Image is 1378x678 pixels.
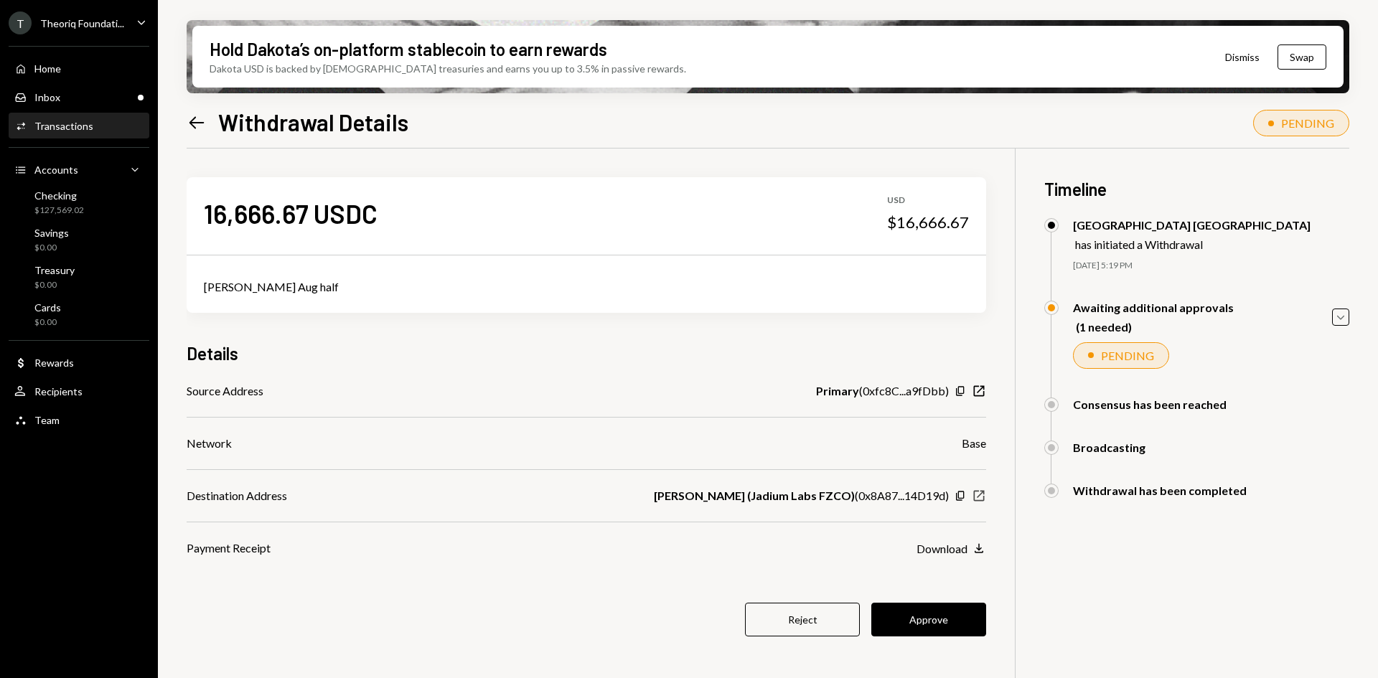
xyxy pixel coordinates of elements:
[654,487,949,504] div: ( 0x8A87...14D19d )
[9,156,149,182] a: Accounts
[1281,116,1334,130] div: PENDING
[9,378,149,404] a: Recipients
[210,61,686,76] div: Dakota USD is backed by [DEMOGRAPHIC_DATA] treasuries and earns you up to 3.5% in passive rewards.
[962,435,986,452] div: Base
[9,185,149,220] a: Checking$127,569.02
[34,357,74,369] div: Rewards
[9,113,149,138] a: Transactions
[1207,40,1278,74] button: Dismiss
[34,414,60,426] div: Team
[34,264,75,276] div: Treasury
[9,11,32,34] div: T
[9,407,149,433] a: Team
[917,541,986,557] button: Download
[9,297,149,331] a: Cards$0.00
[34,301,61,314] div: Cards
[1073,218,1311,232] div: [GEOGRAPHIC_DATA] [GEOGRAPHIC_DATA]
[34,62,61,75] div: Home
[34,204,84,217] div: $127,569.02
[204,278,969,296] div: [PERSON_NAME] Aug half
[34,242,69,254] div: $0.00
[1044,177,1349,201] h3: Timeline
[9,260,149,294] a: Treasury$0.00
[187,382,263,400] div: Source Address
[1278,44,1326,70] button: Swap
[187,540,271,557] div: Payment Receipt
[887,212,969,232] div: $16,666.67
[34,316,61,329] div: $0.00
[1073,301,1234,314] div: Awaiting additional approvals
[34,189,84,202] div: Checking
[887,194,969,207] div: USD
[187,342,238,365] h3: Details
[34,91,60,103] div: Inbox
[1073,441,1145,454] div: Broadcasting
[34,385,83,397] div: Recipients
[1101,349,1154,362] div: PENDING
[1075,237,1311,251] div: has initiated a Withdrawal
[34,279,75,291] div: $0.00
[187,487,287,504] div: Destination Address
[34,164,78,176] div: Accounts
[210,37,607,61] div: Hold Dakota’s on-platform stablecoin to earn rewards
[816,382,949,400] div: ( 0xfc8C...a9fDbb )
[187,435,232,452] div: Network
[9,55,149,81] a: Home
[40,17,124,29] div: Theoriq Foundati...
[9,222,149,257] a: Savings$0.00
[1073,260,1349,272] div: [DATE] 5:19 PM
[9,349,149,375] a: Rewards
[9,84,149,110] a: Inbox
[218,108,408,136] h1: Withdrawal Details
[1073,484,1247,497] div: Withdrawal has been completed
[34,120,93,132] div: Transactions
[917,542,967,555] div: Download
[204,197,378,230] div: 16,666.67 USDC
[1073,397,1227,411] div: Consensus has been reached
[1076,320,1234,334] div: (1 needed)
[654,487,855,504] b: [PERSON_NAME] (Jadium Labs FZCO)
[745,603,860,636] button: Reject
[871,603,986,636] button: Approve
[816,382,859,400] b: Primary
[34,227,69,239] div: Savings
